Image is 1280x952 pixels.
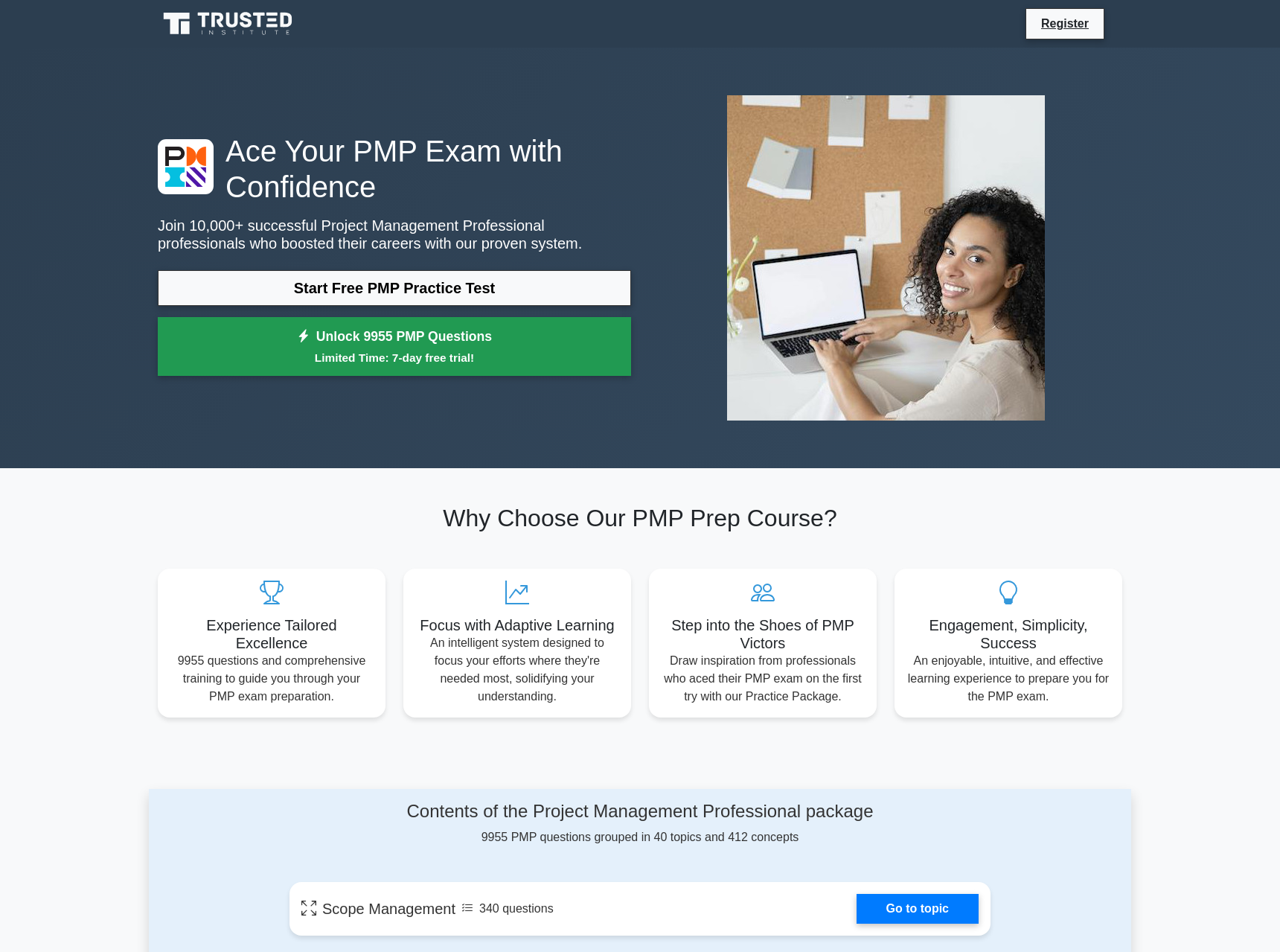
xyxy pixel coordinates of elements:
[906,652,1110,706] p: An enjoyable, intuitive, and effective learning experience to prepare you for the PMP exam.
[661,652,865,706] p: Draw inspiration from professionals who aced their PMP exam on the first try with our Practice Pa...
[906,616,1110,652] h5: Engagement, Simplicity, Success
[415,616,619,634] h5: Focus with Adaptive Learning
[158,504,1122,532] h2: Why Choose Our PMP Prep Course?
[170,616,374,652] h5: Experience Tailored Excellence
[158,270,631,306] a: Start Free PMP Practice Test
[289,801,991,846] div: 9955 PMP questions grouped in 40 topics and 412 concepts
[661,616,865,652] h5: Step into the Shoes of PMP Victors
[158,217,631,252] p: Join 10,000+ successful Project Management Professional professionals who boosted their careers w...
[158,133,631,205] h1: Ace Your PMP Exam with Confidence
[176,349,612,366] small: Limited Time: 7-day free trial!
[415,634,619,706] p: An intelligent system designed to focus your efforts where they're needed most, solidifying your ...
[289,801,991,822] h4: Contents of the Project Management Professional package
[857,894,979,924] a: Go to topic
[158,317,631,377] a: Unlock 9955 PMP QuestionsLimited Time: 7-day free trial!
[170,652,374,706] p: 9955 questions and comprehensive training to guide you through your PMP exam preparation.
[1032,14,1098,33] a: Register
